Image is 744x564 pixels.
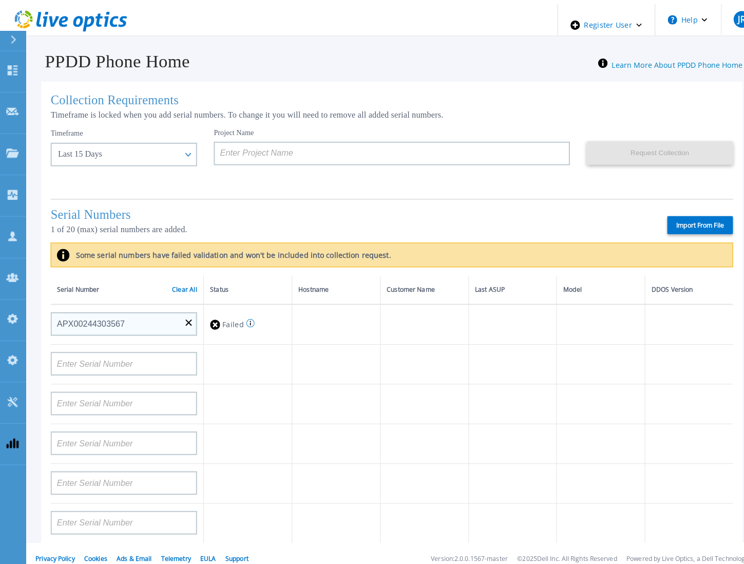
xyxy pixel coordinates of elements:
div: Last 15 Days [57,147,175,156]
button: Help [643,4,708,35]
th: Model [547,271,634,299]
label: Timeframe [50,127,82,135]
a: Learn More About PPDD Phone Home [601,59,729,69]
h1: Serial Numbers [50,204,204,218]
a: EULA [197,544,212,553]
a: Support [221,544,244,553]
a: Telemetry [158,544,187,553]
label: Some serial numbers have failed validation and won't be included into collection request. [68,246,384,255]
a: Clear All [169,281,194,288]
th: DDOS Version [634,271,720,299]
div: Serial Number [56,279,194,290]
input: Enter Serial Number [50,502,194,525]
a: Privacy Policy [35,544,73,553]
p: Timeframe is locked when you add serial numbers. To change it you will need to remove all added s... [50,108,720,118]
label: Import From File [655,212,720,230]
th: Customer Name [373,271,460,299]
input: Enter Serial Number [50,463,194,486]
th: Last ASUP [460,271,547,299]
th: Hostname [287,271,373,299]
li: Version: 2.0.0.1567-master [423,546,499,552]
li: © 2025 Dell Inc. All Rights Reserved [508,546,606,552]
input: Enter Serial Number [50,307,194,330]
button: Request Collection [576,139,720,162]
a: Cookies [83,544,105,553]
input: Enter Serial Number [50,385,194,408]
input: Enter Project Name [210,139,560,162]
label: Project Name [210,127,250,134]
h1: PPDD Phone Home [30,51,186,70]
input: Enter Serial Number [50,424,194,447]
a: Ads & Email [115,544,149,553]
h1: Collection Requirements [50,91,720,105]
div: Register User [548,4,643,45]
span: JR [724,15,732,23]
li: Powered by Live Optics, a Dell Technology [615,546,735,552]
p: 1 of 20 (max) serial numbers are added. [50,221,204,230]
input: Enter Serial Number [50,346,194,369]
th: Status [200,271,287,299]
div: Failed [206,309,280,328]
